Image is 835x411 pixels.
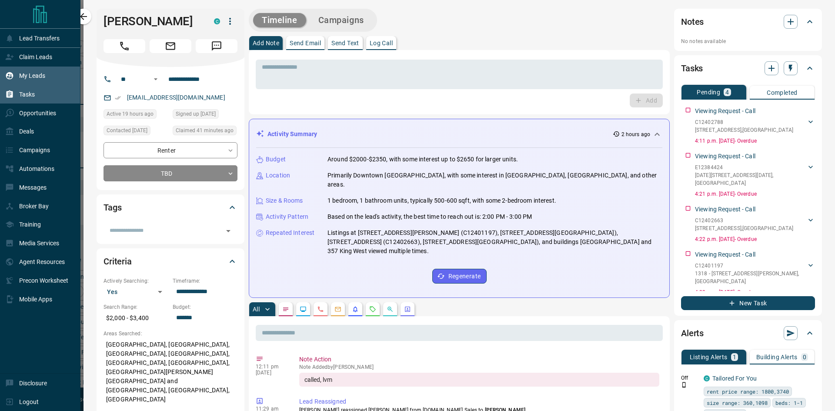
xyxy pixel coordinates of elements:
p: All [253,306,260,312]
p: [DATE] [256,370,286,376]
p: $2,000 - $3,400 [104,311,168,325]
p: Completed [767,90,798,96]
span: Call [104,39,145,53]
h2: Notes [681,15,704,29]
button: Campaigns [310,13,373,27]
p: Add Note [253,40,279,46]
button: New Task [681,296,815,310]
p: Viewing Request - Call [695,205,755,214]
svg: Calls [317,306,324,313]
p: Budget: [173,303,237,311]
p: Activity Summary [267,130,317,139]
span: Claimed 41 minutes ago [176,126,234,135]
p: C12402663 [695,217,793,224]
svg: Agent Actions [404,306,411,313]
div: Tags [104,197,237,218]
div: Sat Oct 16 2021 [104,126,168,138]
svg: Emails [334,306,341,313]
p: 12:11 pm [256,364,286,370]
p: Budget [266,155,286,164]
button: Regenerate [432,269,487,284]
p: Search Range: [104,303,168,311]
svg: Email Verified [115,95,121,101]
span: rent price range: 1800,3740 [707,387,789,396]
svg: Notes [282,306,289,313]
p: Send Text [331,40,359,46]
p: Pending [697,89,720,95]
div: condos.ca [214,18,220,24]
svg: Opportunities [387,306,394,313]
p: 1318 - [STREET_ADDRESS][PERSON_NAME] , [GEOGRAPHIC_DATA] [695,270,806,285]
div: C12402663[STREET_ADDRESS],[GEOGRAPHIC_DATA] [695,215,815,234]
div: Notes [681,11,815,32]
button: Timeline [253,13,306,27]
svg: Push Notification Only [681,382,687,388]
span: size range: 360,1098 [707,398,768,407]
span: Signed up [DATE] [176,110,216,118]
div: TBD [104,165,237,181]
p: [DATE][STREET_ADDRESS][DATE] , [GEOGRAPHIC_DATA] [695,171,806,187]
p: No notes available [681,37,815,45]
p: Based on the lead's activity, the best time to reach out is: 2:00 PM - 3:00 PM [327,212,532,221]
p: Building Alerts [756,354,798,360]
div: Yes [104,285,168,299]
button: Open [222,225,234,237]
button: Open [150,74,161,84]
div: condos.ca [704,375,710,381]
p: Log Call [370,40,393,46]
p: [GEOGRAPHIC_DATA], [GEOGRAPHIC_DATA], [GEOGRAPHIC_DATA], [GEOGRAPHIC_DATA], [GEOGRAPHIC_DATA], [G... [104,337,237,407]
p: Size & Rooms [266,196,303,205]
h1: [PERSON_NAME] [104,14,201,28]
p: Areas Searched: [104,330,237,337]
p: Around $2000-$2350, with some interest up to $2650 for larger units. [327,155,518,164]
div: Criteria [104,251,237,272]
h2: Tasks [681,61,703,75]
div: Sun Sep 14 2025 [104,109,168,121]
p: 4:33 p.m. [DATE] - Overdue [695,288,815,296]
p: Actively Searching: [104,277,168,285]
p: Timeframe: [173,277,237,285]
span: Message [196,39,237,53]
p: C12402788 [695,118,793,126]
p: Off [681,374,698,382]
div: Sun Nov 22 2020 [173,109,237,121]
a: Tailored For You [712,375,757,382]
p: Viewing Request - Call [695,152,755,161]
a: [EMAIL_ADDRESS][DOMAIN_NAME] [127,94,225,101]
div: Renter [104,142,237,158]
div: called, lvm [299,373,659,387]
span: Contacted [DATE] [107,126,147,135]
span: beds: 1-1 [775,398,803,407]
span: Email [150,39,191,53]
p: Viewing Request - Call [695,250,755,259]
p: Note Action [299,355,659,364]
div: Alerts [681,323,815,344]
p: Listing Alerts [690,354,728,360]
h2: Alerts [681,326,704,340]
p: 4:11 p.m. [DATE] - Overdue [695,137,815,145]
p: 4:21 p.m. [DATE] - Overdue [695,190,815,198]
div: Mon Sep 15 2025 [173,126,237,138]
h2: Tags [104,200,121,214]
p: Send Email [290,40,321,46]
p: C12401197 [695,262,806,270]
div: C124011971318 - [STREET_ADDRESS][PERSON_NAME],[GEOGRAPHIC_DATA] [695,260,815,287]
p: Listings at [STREET_ADDRESS][PERSON_NAME] (C12401197), [STREET_ADDRESS][GEOGRAPHIC_DATA]), [STREE... [327,228,662,256]
p: [STREET_ADDRESS] , [GEOGRAPHIC_DATA] [695,224,793,232]
p: Viewing Request - Call [695,107,755,116]
p: Primarily Downtown [GEOGRAPHIC_DATA], with some interest in [GEOGRAPHIC_DATA], [GEOGRAPHIC_DATA],... [327,171,662,189]
p: Activity Pattern [266,212,308,221]
p: 2 hours ago [621,130,650,138]
p: 0 [803,354,806,360]
h2: Criteria [104,254,132,268]
svg: Lead Browsing Activity [300,306,307,313]
div: Activity Summary2 hours ago [256,126,662,142]
p: 4:22 p.m. [DATE] - Overdue [695,235,815,243]
p: 1 bedroom, 1 bathroom units, typically 500-600 sqft, with some 2-bedroom interest. [327,196,556,205]
div: E12384424[DATE][STREET_ADDRESS][DATE],[GEOGRAPHIC_DATA] [695,162,815,189]
div: C12402788[STREET_ADDRESS],[GEOGRAPHIC_DATA] [695,117,815,136]
p: Lead Reassigned [299,397,659,406]
svg: Listing Alerts [352,306,359,313]
p: Location [266,171,290,180]
p: Note Added by [PERSON_NAME] [299,364,659,370]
